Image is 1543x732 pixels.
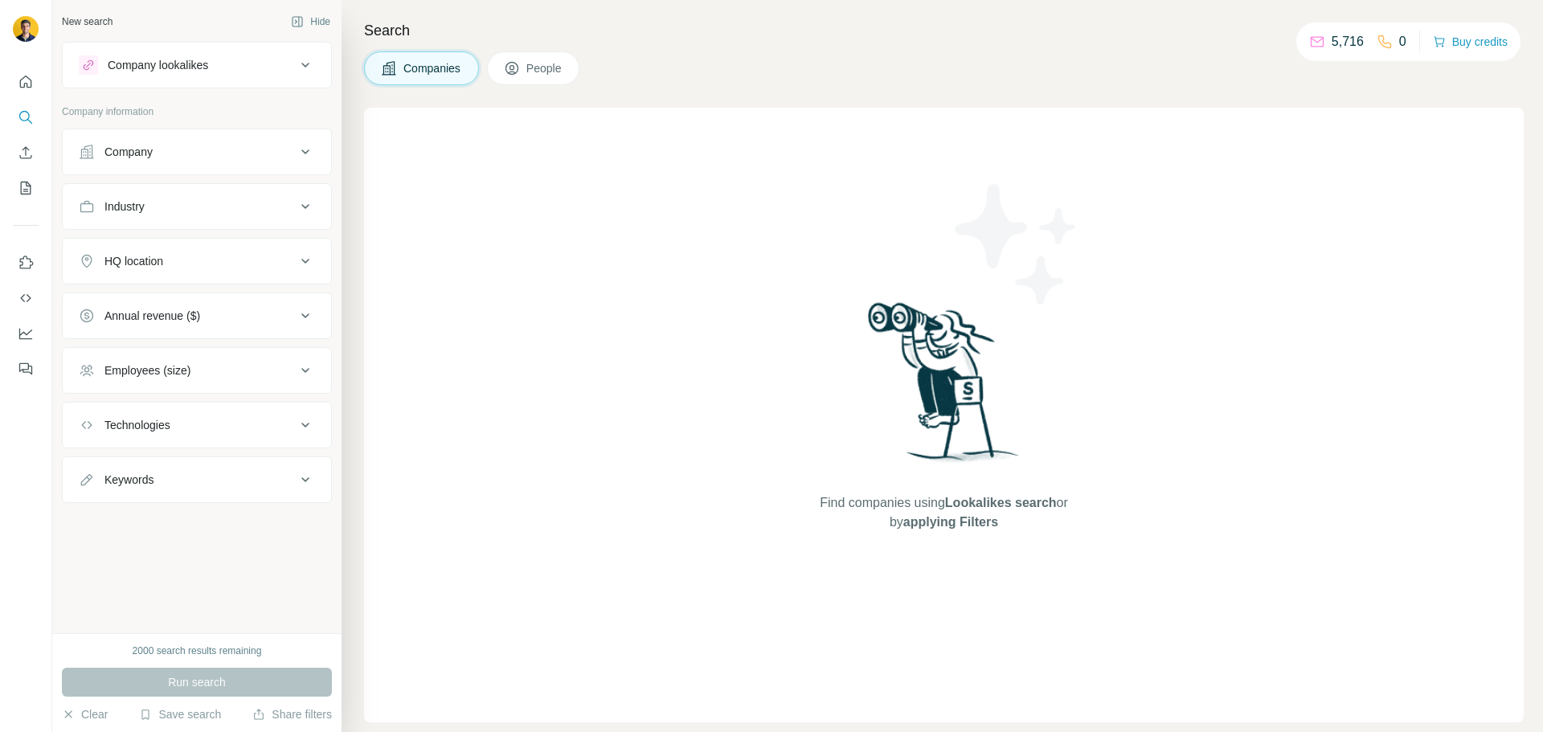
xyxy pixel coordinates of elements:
[63,133,331,171] button: Company
[104,472,153,488] div: Keywords
[63,187,331,226] button: Industry
[63,351,331,390] button: Employees (size)
[1399,32,1406,51] p: 0
[63,296,331,335] button: Annual revenue ($)
[403,60,462,76] span: Companies
[13,16,39,42] img: Avatar
[13,138,39,167] button: Enrich CSV
[104,253,163,269] div: HQ location
[104,362,190,378] div: Employees (size)
[945,496,1057,509] span: Lookalikes search
[13,354,39,383] button: Feedback
[62,706,108,722] button: Clear
[13,284,39,313] button: Use Surfe API
[364,19,1524,42] h4: Search
[1332,32,1364,51] p: 5,716
[63,406,331,444] button: Technologies
[252,706,332,722] button: Share filters
[1433,31,1508,53] button: Buy credits
[104,417,170,433] div: Technologies
[861,298,1028,477] img: Surfe Illustration - Woman searching with binoculars
[63,46,331,84] button: Company lookalikes
[104,198,145,215] div: Industry
[526,60,563,76] span: People
[139,706,221,722] button: Save search
[104,144,153,160] div: Company
[280,10,342,34] button: Hide
[815,493,1072,532] span: Find companies using or by
[13,67,39,96] button: Quick start
[903,515,998,529] span: applying Filters
[13,248,39,277] button: Use Surfe on LinkedIn
[133,644,262,658] div: 2000 search results remaining
[13,319,39,348] button: Dashboard
[104,308,200,324] div: Annual revenue ($)
[62,104,332,119] p: Company information
[944,172,1089,317] img: Surfe Illustration - Stars
[13,103,39,132] button: Search
[108,57,208,73] div: Company lookalikes
[63,242,331,280] button: HQ location
[13,174,39,202] button: My lists
[62,14,113,29] div: New search
[63,460,331,499] button: Keywords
